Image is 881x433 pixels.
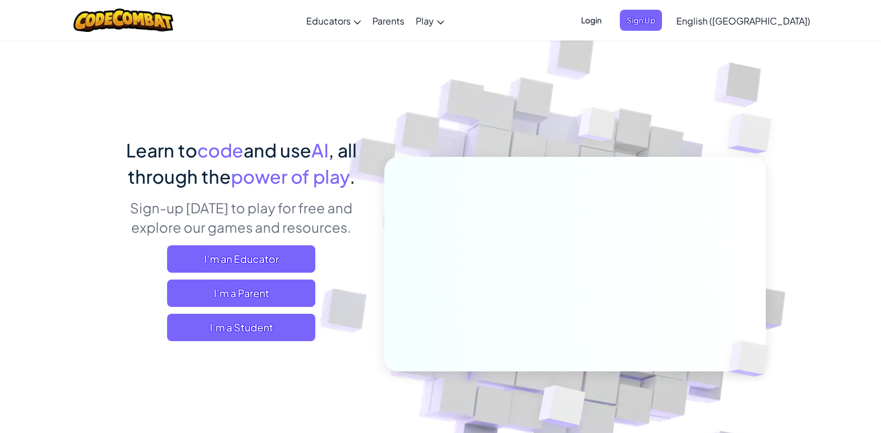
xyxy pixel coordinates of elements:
button: I'm a Student [167,314,315,341]
span: AI [311,139,328,161]
p: Sign-up [DATE] to play for free and explore our games and resources. [116,198,367,237]
span: English ([GEOGRAPHIC_DATA]) [676,15,810,27]
button: Sign Up [620,10,662,31]
span: code [197,139,243,161]
button: Login [574,10,608,31]
a: English ([GEOGRAPHIC_DATA]) [671,5,816,36]
span: Educators [306,15,351,27]
span: and use [243,139,311,161]
img: Overlap cubes [557,85,639,170]
img: Overlap cubes [709,317,795,400]
a: Educators [301,5,367,36]
span: power of play [231,165,350,188]
span: Play [416,15,434,27]
a: I'm an Educator [167,245,315,273]
a: Play [410,5,450,36]
img: CodeCombat logo [74,9,173,32]
span: Learn to [126,139,197,161]
span: . [350,165,355,188]
a: I'm a Parent [167,280,315,307]
img: Overlap cubes [705,86,803,182]
a: Parents [367,5,410,36]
